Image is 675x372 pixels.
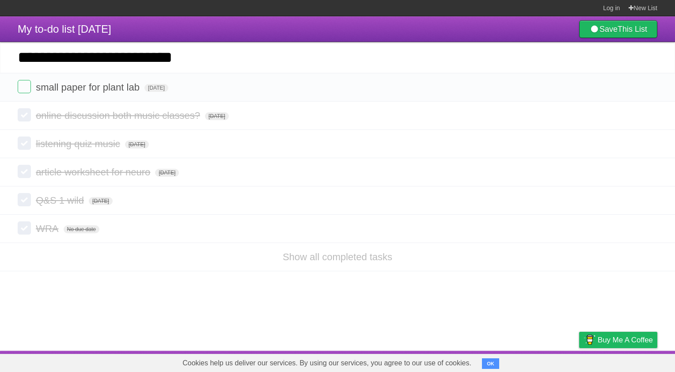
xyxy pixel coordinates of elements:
[618,25,647,34] b: This List
[482,358,499,369] button: OK
[36,223,61,234] span: WRA
[18,221,31,235] label: Done
[144,84,168,92] span: [DATE]
[568,353,591,370] a: Privacy
[18,165,31,178] label: Done
[205,112,229,120] span: [DATE]
[36,167,152,178] span: article worksheet for neuro
[18,80,31,93] label: Done
[155,169,179,177] span: [DATE]
[18,108,31,121] label: Done
[36,195,86,206] span: Q&S 1 wild
[579,332,657,348] a: Buy me a coffee
[64,225,99,233] span: No due date
[462,353,480,370] a: About
[174,354,480,372] span: Cookies help us deliver our services. By using our services, you agree to our use of cookies.
[18,137,31,150] label: Done
[36,138,122,149] span: listening quiz music
[538,353,557,370] a: Terms
[584,332,595,347] img: Buy me a coffee
[89,197,113,205] span: [DATE]
[579,20,657,38] a: SaveThis List
[36,110,202,121] span: online discussion both music classes?
[598,332,653,348] span: Buy me a coffee
[602,353,657,370] a: Suggest a feature
[36,82,142,93] span: small paper for plant lab
[283,251,392,262] a: Show all completed tasks
[18,23,111,35] span: My to-do list [DATE]
[491,353,527,370] a: Developers
[125,140,149,148] span: [DATE]
[18,193,31,206] label: Done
